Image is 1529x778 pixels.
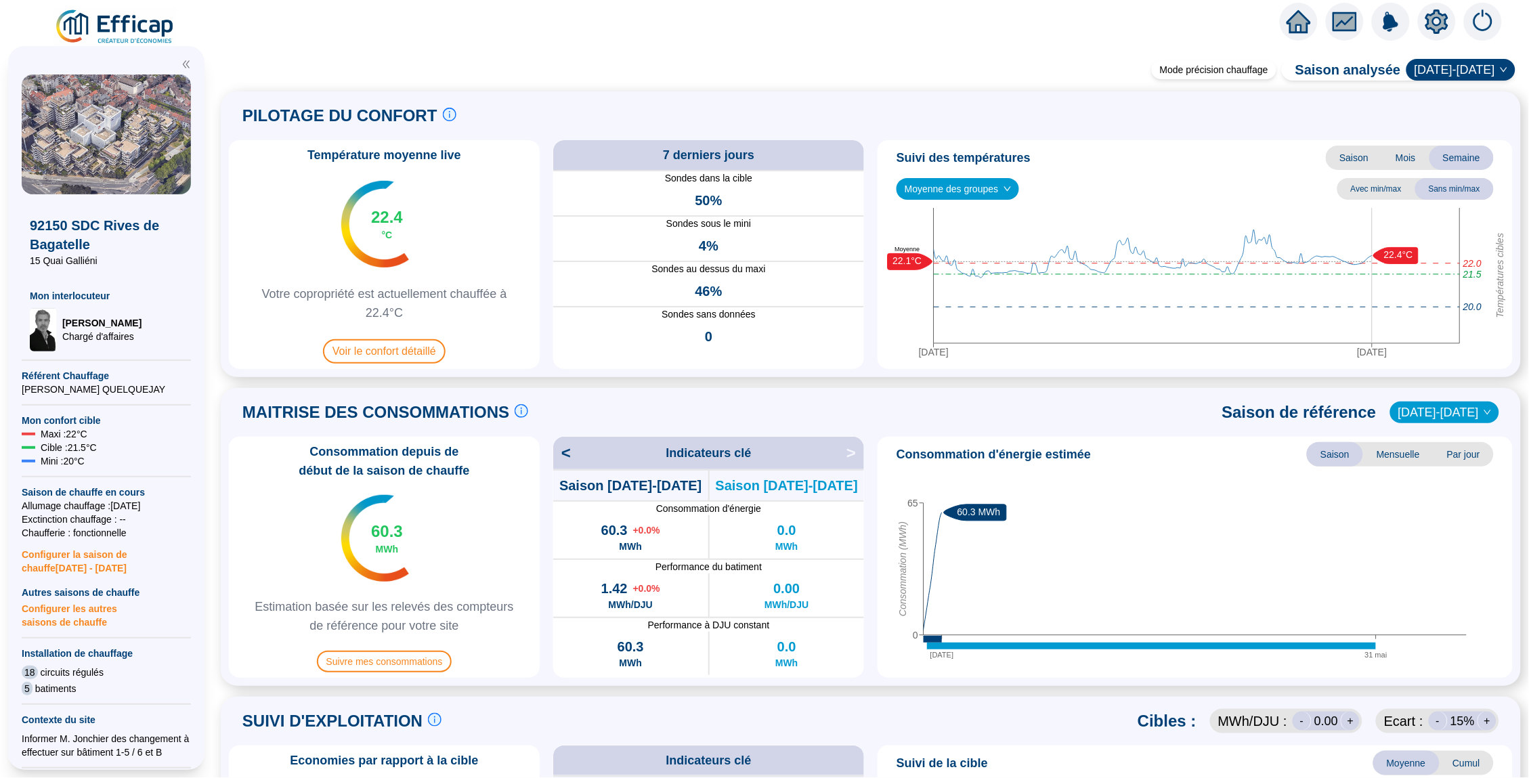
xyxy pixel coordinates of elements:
span: Exctinction chauffage : -- [22,513,191,526]
span: 46% [695,282,722,301]
span: Indicateurs clé [666,751,751,770]
span: Mon interlocuteur [30,289,183,303]
span: Chaufferie : fonctionnelle [22,526,191,540]
span: 5 [22,682,33,695]
span: MWh/DJU [764,598,809,611]
img: indicateur températures [341,495,410,582]
span: Votre copropriété est actuellement chauffée à 22.4°C [234,284,534,322]
span: MWh/DJU [609,598,653,611]
span: MWh [376,542,398,556]
span: Mini : 20 °C [41,454,85,468]
span: Sondes sans données [553,307,864,322]
span: down [1484,408,1492,416]
span: Performance à DJU constant [553,618,864,632]
span: 0.00 [773,579,800,598]
span: Maxi : 22 °C [41,427,87,441]
div: Informer M. Jonchier des changement à effectuer sur bâtiment 1-5 / 6 et B [22,732,191,759]
span: 1.42 [601,579,628,598]
span: 7 derniers jours [663,146,754,165]
span: + 0.0 % [633,523,660,537]
img: alerts [1464,3,1502,41]
span: Suivi de la cible [897,754,988,773]
span: MWh /DJU : [1218,712,1287,731]
span: MAITRISE DES CONSOMMATIONS [242,402,509,423]
tspan: [DATE] [930,651,954,660]
span: Sans min/max [1415,178,1494,200]
span: Sondes au dessus du maxi [553,262,864,276]
span: Consommation depuis de début de la saison de chauffe [234,442,534,480]
span: 0.00 [1314,712,1338,731]
span: Sondes dans la cible [553,171,864,186]
span: Estimation basée sur les relevés des compteurs de référence pour votre site [234,597,534,635]
span: Saison [1326,146,1382,170]
div: Mode précision chauffage [1152,60,1276,79]
div: + [1478,712,1496,731]
span: Saison [DATE]-[DATE] [716,476,858,495]
span: Voir le confort détaillé [323,339,446,364]
tspan: 21.5 [1463,269,1482,280]
span: 4% [699,236,718,255]
span: 0.0 [777,521,796,540]
span: [PERSON_NAME] [62,316,142,330]
span: Ecart : [1384,712,1423,731]
span: Moyenne [1373,751,1440,775]
span: 92150 SDC Rives de Bagatelle [30,216,183,254]
span: Référent Chauffage [22,369,191,383]
span: Indicateurs clé [666,444,751,462]
span: Sondes sous le mini [553,217,864,231]
span: Contexte du site [22,713,191,727]
span: Autres saisons de chauffe [22,586,191,599]
span: info-circle [428,713,442,727]
span: 60.3 [601,521,628,540]
tspan: Consommation (MWh) [898,521,909,616]
span: Configurer la saison de chauffe [DATE] - [DATE] [22,540,191,575]
tspan: 20.0 [1463,301,1482,312]
div: - [1293,712,1312,731]
span: 2023-2024 [1398,402,1491,423]
tspan: Températures cibles [1495,233,1506,318]
span: down [1004,185,1012,193]
span: Allumage chauffage : [DATE] [22,499,191,513]
span: Saison [DATE]-[DATE] [559,476,702,495]
span: °C [382,228,393,242]
span: > [846,442,864,464]
div: - [1429,712,1448,731]
text: Moyenne [895,246,920,253]
span: Configurer les autres saisons de chauffe [22,599,191,629]
span: Mon confort cible [22,414,191,427]
span: SUIVI D'EXPLOITATION [242,710,423,732]
tspan: [DATE] [1357,347,1387,358]
span: [PERSON_NAME] QUELQUEJAY [22,383,191,396]
span: Installation de chauffage [22,647,191,660]
tspan: 65 [907,498,918,509]
span: Suivre mes consommations [317,651,452,672]
tspan: [DATE] [919,347,949,358]
span: PILOTAGE DU CONFORT [242,105,437,127]
span: 0.0 [777,637,796,656]
text: 22.4°C [1384,249,1413,260]
span: 2025-2026 [1415,60,1507,80]
tspan: 22.0 [1463,258,1482,269]
span: home [1287,9,1311,34]
span: Economies par rapport à la cible [282,751,486,770]
span: MWh [775,656,798,670]
span: Saison [1307,442,1363,467]
span: 60.3 [371,521,403,542]
span: 50% [695,191,722,210]
span: setting [1425,9,1449,34]
span: Mensuelle [1363,442,1434,467]
span: Par jour [1434,442,1494,467]
span: info-circle [515,404,528,418]
span: Consommation d'énergie estimée [897,445,1091,464]
span: 15 Quai Galliéni [30,254,183,267]
span: MWh [775,540,798,553]
span: info-circle [443,108,456,121]
img: Chargé d'affaires [30,308,57,351]
text: 60.3 MWh [957,506,1001,517]
span: 15 % [1450,712,1475,731]
img: indicateur températures [341,181,410,267]
text: 22.1°C [893,255,922,266]
span: Consommation d'énergie [553,502,864,515]
tspan: 31 mai [1365,651,1387,660]
span: Saison de référence [1222,402,1377,423]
